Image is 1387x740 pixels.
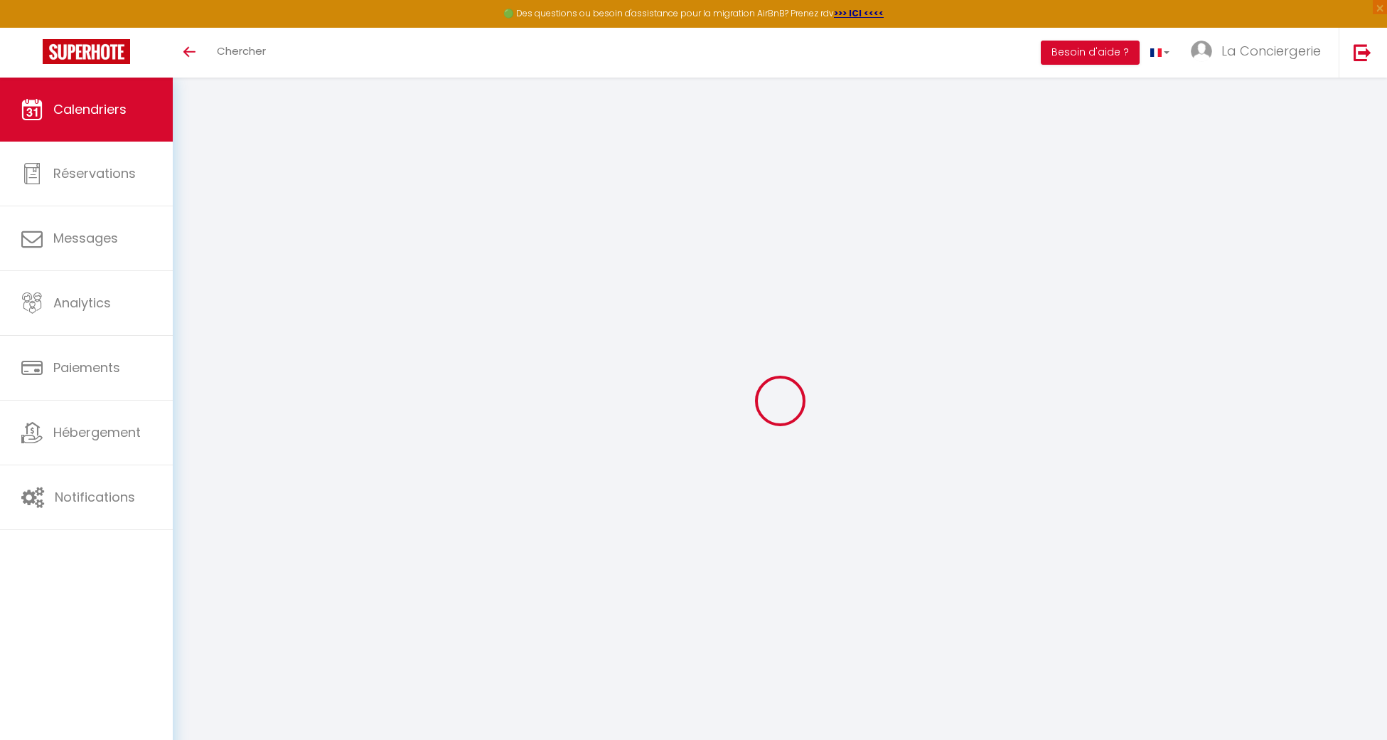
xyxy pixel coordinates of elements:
[1191,41,1212,62] img: ...
[55,488,135,506] span: Notifications
[53,359,120,376] span: Paiements
[1180,28,1339,78] a: ... La Conciergerie
[43,39,130,64] img: Super Booking
[53,294,111,312] span: Analytics
[834,7,884,19] a: >>> ICI <<<<
[53,229,118,247] span: Messages
[53,164,136,182] span: Réservations
[1221,42,1321,60] span: La Conciergerie
[53,423,141,441] span: Hébergement
[1354,43,1371,61] img: logout
[206,28,277,78] a: Chercher
[53,100,127,118] span: Calendriers
[1041,41,1140,65] button: Besoin d'aide ?
[217,43,266,58] span: Chercher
